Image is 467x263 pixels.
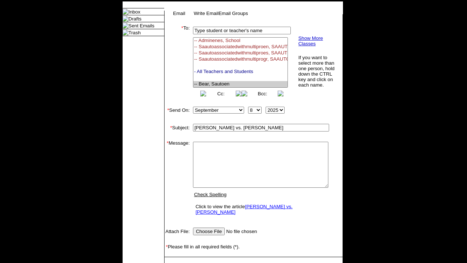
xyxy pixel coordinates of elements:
[200,91,206,96] img: button_left.png
[128,16,142,22] a: Drafts
[165,115,172,122] img: spacer.gif
[193,81,287,87] option: -- Bear, Sautoen
[128,9,140,15] a: Inbox
[165,219,172,226] img: spacer.gif
[242,91,247,96] img: button_left.png
[165,122,190,133] td: Subject:
[193,44,287,50] option: -- Saautoassociatedwithmultiproen, SAAUTOASSOCIATEDWITHMULTIPROGRAMEN
[165,98,172,105] img: spacer.gif
[194,192,227,197] a: Check Spelling
[193,69,287,75] option: - All Teachers and Students
[236,91,242,96] img: button_right.png
[165,105,190,115] td: Send On:
[123,16,128,22] img: folder_icon.gif
[193,50,287,56] option: -- Saautoassociatedwithmultiproes, SAAUTOASSOCIATEDWITHMULTIPROGRAMES
[193,38,287,44] option: -- Adminenes, School
[165,140,190,219] td: Message:
[128,23,154,28] a: Sent Emails
[165,249,172,257] img: spacer.gif
[165,133,172,140] img: spacer.gif
[165,257,170,263] img: spacer.gif
[278,91,283,96] img: button_right.png
[165,244,343,249] td: Please fill in all required fields (*).
[123,9,128,15] img: folder_icon.gif
[165,237,172,244] img: spacer.gif
[173,11,185,16] a: Email
[193,56,287,62] option: -- Saautoassociatedwithmultiprogr, SAAUTOASSOCIATEDWITHMULTIPROGRAMCLA
[194,11,219,16] a: Write Email
[298,35,323,46] a: Show More Classes
[258,91,267,96] a: Bcc:
[196,204,293,215] a: [PERSON_NAME] vs. [PERSON_NAME]
[165,226,190,237] td: Attach File:
[165,25,190,98] td: To:
[194,202,328,217] td: Click to view the article
[219,11,248,16] a: Email Groups
[123,30,128,35] img: folder_icon.gif
[217,91,224,96] a: Cc:
[298,54,337,88] td: If you want to select more than one person, hold down the CTRL key and click on each name.
[190,60,192,64] img: spacer.gif
[128,30,141,35] a: Trash
[123,23,128,28] img: folder_icon.gif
